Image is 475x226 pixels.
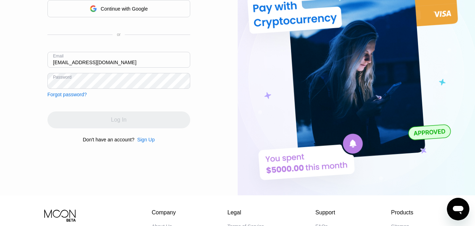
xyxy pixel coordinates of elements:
div: Products [391,209,413,216]
div: or [117,32,121,37]
div: Continue with Google [101,6,148,12]
div: Password [53,75,72,80]
div: Forgot password? [47,92,87,97]
div: Legal [227,209,264,216]
iframe: Button to launch messaging window [447,198,469,220]
div: Don't have an account? [83,137,135,142]
div: Email [53,54,64,59]
div: Sign Up [134,137,155,142]
div: Company [152,209,176,216]
div: Sign Up [137,137,155,142]
div: Support [315,209,340,216]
